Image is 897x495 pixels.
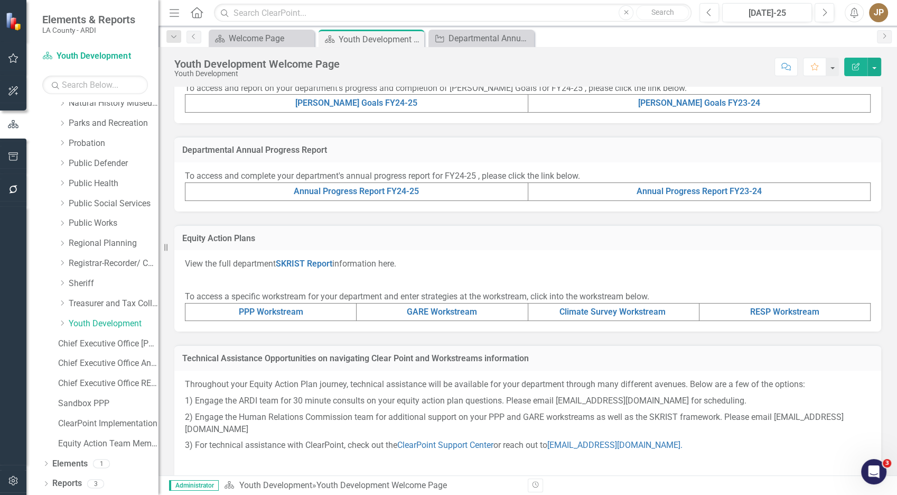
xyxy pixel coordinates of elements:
[229,32,312,45] div: Welcome Page
[69,258,158,270] a: Registrar-Recorder/ County Clerk
[169,480,219,491] span: Administrator
[52,478,82,490] a: Reports
[182,234,873,243] h3: Equity Action Plans
[42,50,148,62] a: Youth Development
[185,379,871,393] p: Throughout your Equity Action Plan journey, technical assistance will be available for your depar...
[93,459,110,468] div: 1
[58,357,158,370] a: Chief Executive Office Annual Report FY24-25
[861,459,886,484] iframe: Intercom live chat
[185,409,871,438] p: 2) Engage the Human Relations Commission team for additional support on your PPP and GARE workstr...
[69,137,158,150] a: Probation
[185,437,871,454] p: 3) For technical assistance with ClearPoint, check out the or reach out to
[69,237,158,250] a: Regional Planning
[174,58,340,70] div: Youth Development Welcome Page
[69,278,158,290] a: Sheriff
[42,13,135,26] span: Elements & Reports
[547,440,683,450] a: [EMAIL_ADDRESS][DOMAIN_NAME].
[69,178,158,190] a: Public Health
[276,259,332,269] a: SKRIST Report
[397,440,493,450] a: ClearPoint Support Center
[295,98,417,108] a: [PERSON_NAME] Goals FY24-25
[69,117,158,130] a: Parks and Recreation
[58,398,158,410] a: Sandbox PPP
[185,170,871,182] p: To access and complete your department's annual progress report for FY24-25 , please click the li...
[224,480,520,492] div: »
[58,418,158,430] a: ClearPoint Implementation
[869,3,888,22] button: JP
[637,186,762,196] a: Annual Progress Report FY23-24
[339,33,422,46] div: Youth Development Welcome Page
[185,258,871,272] p: View the full department information here.
[42,26,135,34] small: LA County - ARDI
[638,98,760,108] a: [PERSON_NAME] Goals FY23-24
[174,70,340,78] div: Youth Development
[316,480,446,490] div: Youth Development Welcome Page
[58,338,158,350] a: Chief Executive Office [PERSON_NAME] Goals FY24-25
[185,393,871,409] p: 1) Engage the ARDI team for 30 minute consults on your equity action plan questions. Please email...
[294,186,419,196] a: Annual Progress Report FY24-25
[182,354,873,363] h3: Technical Assistance Opportunities on navigating Clear Point and Workstreams information
[559,307,666,317] a: Climate Survey Workstream
[211,32,312,45] a: Welcome Page
[69,318,158,330] a: Youth Development
[185,82,871,95] p: To access and report on your department's progress and completion of [PERSON_NAME] Goals for FY24...
[239,480,312,490] a: Youth Development
[726,7,808,20] div: [DATE]-25
[182,145,873,155] h3: Departmental Annual Progress Report
[651,8,674,16] span: Search
[87,479,104,488] div: 3
[214,4,692,22] input: Search ClearPoint...
[69,198,158,210] a: Public Social Services
[69,97,158,109] a: Natural History Museum
[750,307,819,317] a: RESP Workstream
[448,32,531,45] div: Departmental Annual Report (click to see more details)
[722,3,812,22] button: [DATE]-25
[185,289,871,303] p: To access a specific workstream for your department and enter strategies at the workstream, click...
[69,217,158,230] a: Public Works
[407,307,477,317] a: GARE Workstream
[42,76,148,94] input: Search Below...
[52,458,88,470] a: Elements
[69,158,158,170] a: Public Defender
[239,307,303,317] a: PPP Workstream
[883,459,891,467] span: 3
[69,298,158,310] a: Treasurer and Tax Collector
[431,32,531,45] a: Departmental Annual Report (click to see more details)
[58,438,158,450] a: Equity Action Team Members
[636,5,689,20] button: Search
[58,378,158,390] a: Chief Executive Office RESP
[5,12,24,30] img: ClearPoint Strategy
